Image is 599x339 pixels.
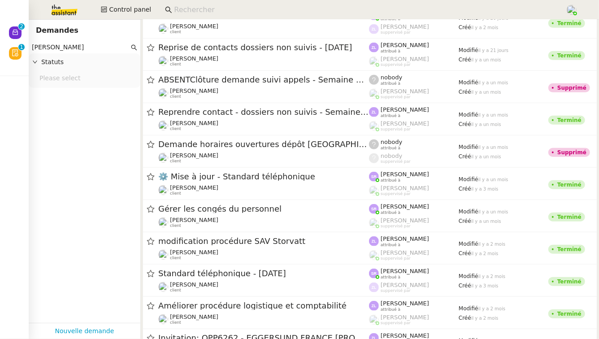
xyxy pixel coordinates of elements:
img: users%2FRcIDm4Xn1TPHYwgLThSv8RQYtaM2%2Favatar%2F95761f7a-40c3-4bb5-878d-fe785e6f95b2 [158,185,168,195]
div: Terminé [557,53,582,58]
span: Modifié [459,79,478,86]
span: Modifié [459,47,478,53]
span: client [170,223,181,228]
span: Modifié [459,305,478,312]
span: suppervisé par [381,256,411,261]
span: [PERSON_NAME] [170,217,218,223]
span: client [170,126,181,131]
button: Control panel [95,4,156,16]
a: Nouvelle demande [55,326,114,336]
span: [PERSON_NAME] [381,106,429,113]
span: Statuts [41,57,137,67]
p: 2 [20,23,23,31]
span: [PERSON_NAME] [381,282,429,288]
span: il y a 3 mois [471,283,499,288]
app-user-detailed-label: client [158,184,369,196]
span: suppervisé par [381,224,411,229]
span: Créé [459,121,471,127]
span: il y a un mois [478,80,508,85]
span: [PERSON_NAME] [170,55,218,62]
img: users%2FPPrFYTsEAUgQy5cK5MCpqKbOX8K2%2Favatar%2FCapture%20d%E2%80%99e%CC%81cran%202023-06-05%20a%... [567,5,577,15]
span: il y a 2 mois [478,274,506,279]
span: suppervisé par [381,95,411,100]
app-user-detailed-label: client [158,249,369,261]
span: nobody [381,152,402,159]
span: [PERSON_NAME] [381,23,429,30]
app-user-label: suppervisé par [369,88,459,100]
img: svg [369,204,379,214]
img: svg [369,301,379,311]
span: Créé [459,153,471,160]
span: suppervisé par [381,127,411,132]
span: Améliorer procédure logistique et comptabilité [158,302,369,310]
div: Terminé [557,117,582,123]
input: Rechercher [32,42,129,52]
span: suppervisé par [381,30,411,35]
span: [PERSON_NAME] [381,332,429,339]
span: Créé [459,218,471,224]
span: il y a un mois [478,209,508,214]
img: svg [369,43,379,52]
div: Terminé [557,182,582,187]
span: Modifié [459,144,478,150]
img: users%2FyQfMwtYgTqhRP2YHWHmG2s2LYaD3%2Favatar%2Fprofile-pic.png [369,250,379,260]
app-user-detailed-label: client [158,87,369,99]
img: users%2FyQfMwtYgTqhRP2YHWHmG2s2LYaD3%2Favatar%2Fprofile-pic.png [369,315,379,325]
img: users%2FRcIDm4Xn1TPHYwgLThSv8RQYtaM2%2Favatar%2F95761f7a-40c3-4bb5-878d-fe785e6f95b2 [158,24,168,34]
span: [PERSON_NAME] [381,268,429,274]
span: [PERSON_NAME] [170,120,218,126]
span: il y a 2 mois [478,306,506,311]
span: client [170,288,181,293]
span: il y a un mois [471,122,501,127]
app-user-detailed-label: client [158,217,369,228]
span: il y a 2 mois [471,251,499,256]
app-user-detailed-label: client [158,152,369,164]
span: Créé [459,24,471,30]
span: il y a 2 mois [478,242,506,247]
div: Terminé [557,214,582,220]
span: [PERSON_NAME] [381,88,429,95]
img: svg [369,282,379,292]
span: attribué à [381,146,400,151]
span: Control panel [109,4,151,15]
span: nobody [381,74,402,81]
div: Terminé [557,279,582,284]
span: Standard téléphonique - [DATE] [158,269,369,278]
span: [PERSON_NAME] [381,217,429,224]
span: attribué à [381,243,400,248]
span: client [170,30,181,35]
span: Modifié [459,15,478,21]
span: modification procédure SAV Storvatt [158,237,369,245]
app-user-detailed-label: client [158,120,369,131]
app-user-label: suppervisé par [369,217,459,229]
span: Reprendre contact - dossiers non suivis - Semaine [DATE] [158,108,369,116]
span: suppervisé par [381,62,411,67]
span: [PERSON_NAME] [170,313,218,320]
span: Créé [459,250,471,256]
img: svg [369,172,379,182]
div: Statuts [29,53,140,71]
app-user-label: attribué à [369,268,459,279]
span: [PERSON_NAME] [170,152,218,159]
span: Modifié [459,176,478,183]
span: Créé [459,89,471,95]
app-user-detailed-label: client [158,23,369,35]
app-user-label: attribué à [369,42,459,53]
img: users%2FRcIDm4Xn1TPHYwgLThSv8RQYtaM2%2Favatar%2F95761f7a-40c3-4bb5-878d-fe785e6f95b2 [158,217,168,227]
div: Supprimé [557,150,586,155]
app-user-label: suppervisé par [369,249,459,261]
app-user-label: attribué à [369,203,459,215]
span: client [170,159,181,164]
span: il y a un mois [478,177,508,182]
span: Créé [459,315,471,321]
span: Gérer les congés du personnel [158,205,369,213]
span: client [170,256,181,261]
span: attribué à [381,275,400,280]
span: attribué à [381,81,400,86]
img: users%2FRcIDm4Xn1TPHYwgLThSv8RQYtaM2%2Favatar%2F95761f7a-40c3-4bb5-878d-fe785e6f95b2 [158,56,168,66]
nz-page-header-title: Demandes [36,24,78,37]
span: [PERSON_NAME] [381,171,429,178]
app-user-label: attribué à [369,171,459,183]
img: svg [369,107,379,117]
span: client [170,94,181,99]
